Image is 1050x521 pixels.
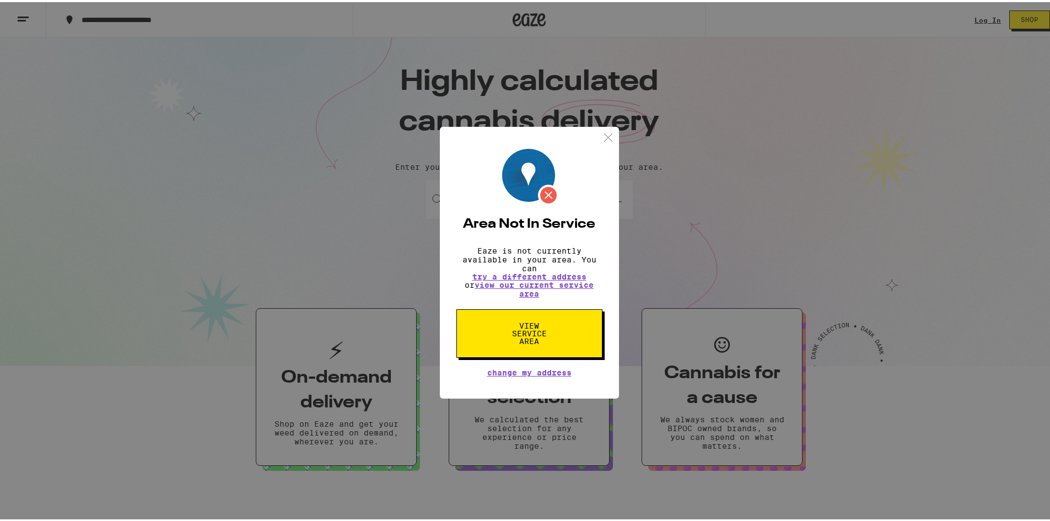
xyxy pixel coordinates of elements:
[456,216,602,229] h2: Area Not In Service
[7,8,79,17] span: Hi. Need any help?
[475,278,594,296] a: view our current service area
[487,367,572,374] button: Change My Address
[472,271,586,278] button: try a different address
[601,128,615,142] img: close.svg
[456,244,602,296] p: Eaze is not currently available in your area. You can or
[502,147,559,203] img: Location
[456,319,602,328] a: View Service Area
[501,320,558,343] span: View Service Area
[456,307,602,356] button: View Service Area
